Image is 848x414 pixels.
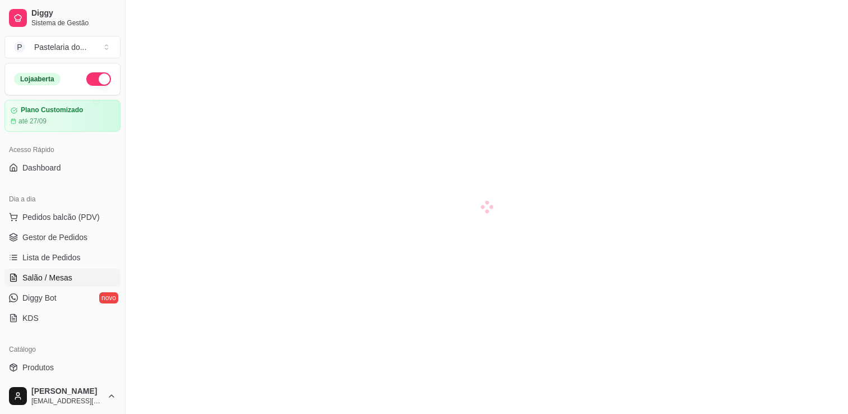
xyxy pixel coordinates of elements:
button: Select a team [4,36,121,58]
button: Alterar Status [86,72,111,86]
span: Produtos [22,362,54,373]
button: [PERSON_NAME][EMAIL_ADDRESS][DOMAIN_NAME] [4,383,121,410]
span: [EMAIL_ADDRESS][DOMAIN_NAME] [31,397,103,406]
article: até 27/09 [18,117,47,126]
a: DiggySistema de Gestão [4,4,121,31]
div: Catálogo [4,341,121,358]
a: KDS [4,309,121,327]
span: Salão / Mesas [22,272,72,283]
a: Produtos [4,358,121,376]
div: Loja aberta [14,73,61,85]
a: Lista de Pedidos [4,249,121,266]
span: Diggy Bot [22,292,57,303]
a: Gestor de Pedidos [4,228,121,246]
span: P [14,42,25,53]
a: Diggy Botnovo [4,289,121,307]
span: [PERSON_NAME] [31,387,103,397]
a: Dashboard [4,159,121,177]
span: Gestor de Pedidos [22,232,87,243]
span: Diggy [31,8,116,19]
div: Pastelaria do ... [34,42,86,53]
span: Sistema de Gestão [31,19,116,27]
a: Salão / Mesas [4,269,121,287]
span: Pedidos balcão (PDV) [22,211,100,223]
span: Lista de Pedidos [22,252,81,263]
span: KDS [22,312,39,324]
span: Dashboard [22,162,61,173]
button: Pedidos balcão (PDV) [4,208,121,226]
article: Plano Customizado [21,106,83,114]
div: Acesso Rápido [4,141,121,159]
div: Dia a dia [4,190,121,208]
a: Plano Customizadoaté 27/09 [4,100,121,132]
